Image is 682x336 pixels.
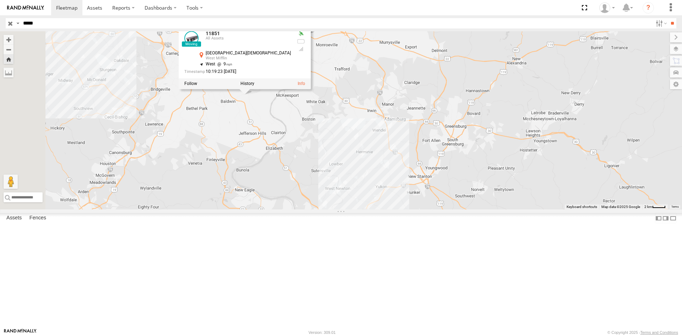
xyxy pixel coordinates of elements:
[642,204,668,209] button: Map Scale: 2 km per 34 pixels
[671,206,679,208] a: Terms (opens in new tab)
[4,44,13,54] button: Zoom out
[26,213,50,223] label: Fences
[601,205,640,209] span: Map data ©2025 Google
[309,330,336,335] div: Version: 309.01
[206,31,220,36] a: 11851
[297,46,305,52] div: Last Event GSM Signal Strength
[15,18,21,28] label: Search Query
[297,38,305,44] div: No battery health information received from this device.
[662,213,669,223] label: Dock Summary Table to the Right
[7,5,44,10] img: rand-logo.svg
[567,204,597,209] button: Keyboard shortcuts
[607,330,678,335] div: © Copyright 2025 -
[298,81,305,86] a: View Asset Details
[240,81,254,86] label: View Asset History
[206,62,215,66] span: West
[3,213,25,223] label: Assets
[215,62,232,66] span: 9
[643,2,654,14] i: ?
[670,79,682,89] label: Map Settings
[184,31,199,45] a: View Asset Details
[597,2,617,13] div: Thomas Ward
[206,56,291,60] div: West Mifflin
[655,213,662,223] label: Dock Summary Table to the Left
[4,175,18,189] button: Drag Pegman onto the map to open Street View
[644,205,652,209] span: 2 km
[653,18,668,28] label: Search Filter Options
[206,36,291,41] div: All Assets
[4,68,13,78] label: Measure
[670,213,677,223] label: Hide Summary Table
[184,81,197,86] label: Realtime tracking of Asset
[184,69,291,74] div: Date/time of location update
[4,329,37,336] a: Visit our Website
[640,330,678,335] a: Terms and Conditions
[4,54,13,64] button: Zoom Home
[4,35,13,44] button: Zoom in
[206,51,291,55] div: [GEOGRAPHIC_DATA][DEMOGRAPHIC_DATA]
[297,31,305,37] div: Valid GPS Fix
